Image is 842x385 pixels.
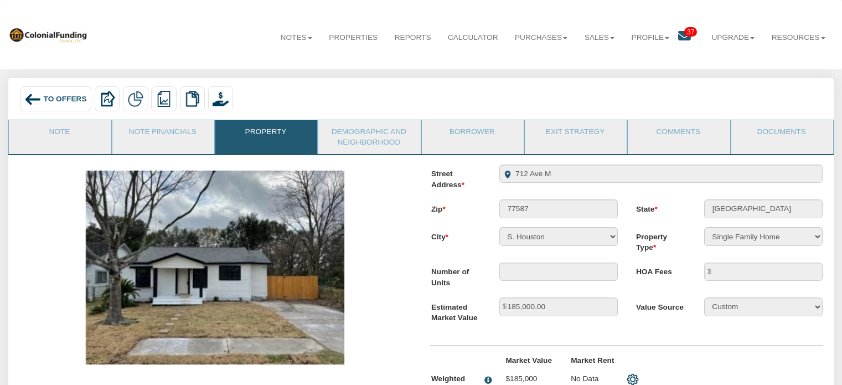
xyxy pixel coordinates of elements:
img: export.svg [99,91,115,106]
img: 569736 [8,27,87,43]
label: Zip [422,199,490,214]
a: Upgrade [703,24,763,52]
label: Property Type [627,227,695,253]
label: Number of Units [422,263,490,289]
img: purchase_offer.png [213,91,228,106]
label: Value Source [627,297,695,312]
a: Calculator [440,24,507,52]
a: Notes [272,24,321,52]
a: Properties [321,24,386,52]
img: partial.png [128,91,143,106]
span: 37 [684,27,697,37]
a: Demographic and Neighborhood [318,120,419,154]
a: 37 [678,24,704,52]
a: Property [215,120,316,148]
img: copy.png [184,91,200,106]
label: City [422,227,490,242]
p: No Data [571,373,617,384]
a: Exit Strategy [525,120,626,148]
a: Note Financials [112,120,213,148]
span: To Offers [44,95,87,103]
a: Profile [623,24,678,52]
img: reports.png [156,91,172,106]
a: Sales [576,24,623,52]
a: Note [9,120,110,148]
a: Purchases [507,24,576,52]
label: Estimated Market Value [422,297,490,324]
a: Documents [731,120,832,148]
label: Market Value [497,355,562,366]
label: State [627,199,695,214]
a: Comments [628,120,729,148]
label: HOA Fees [627,263,695,278]
a: Borrower [422,120,523,148]
img: 574463 [86,171,344,365]
p: $185,000 [505,373,552,384]
a: Resources [763,24,834,52]
label: Market Rent [561,355,627,366]
a: Reports [386,24,439,52]
img: back_arrow_left_icon.svg [24,91,41,107]
label: Street Address [422,165,490,191]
